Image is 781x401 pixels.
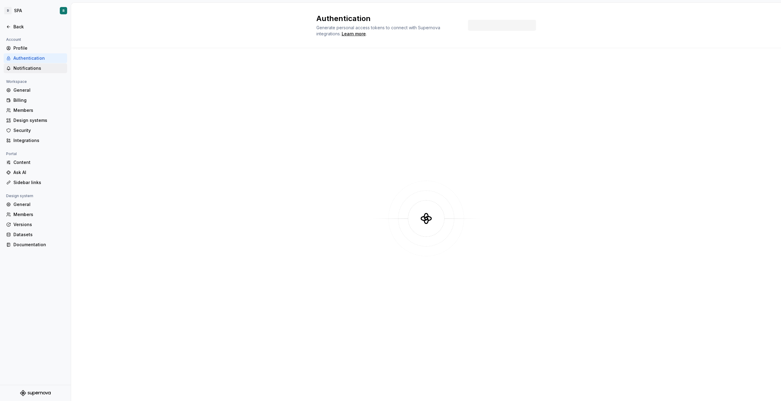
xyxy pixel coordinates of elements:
div: Members [13,211,65,218]
a: Versions [4,220,67,229]
div: Ask AI [13,169,65,176]
div: SPA [14,8,22,14]
a: Design systems [4,115,67,125]
div: Workspace [4,78,29,85]
a: Billing [4,95,67,105]
a: Notifications [4,63,67,73]
a: Content [4,158,67,167]
a: Members [4,105,67,115]
a: Ask AI [4,168,67,177]
a: General [4,200,67,209]
div: Profile [13,45,65,51]
div: Members [13,107,65,113]
a: Sidebar links [4,178,67,187]
div: Billing [13,97,65,103]
div: General [13,87,65,93]
a: General [4,85,67,95]
a: Documentation [4,240,67,250]
svg: Supernova Logo [20,390,51,396]
a: Profile [4,43,67,53]
div: Account [4,36,23,43]
div: D [4,7,12,14]
div: Notifications [13,65,65,71]
a: Datasets [4,230,67,240]
div: Design system [4,192,36,200]
div: Portal [4,150,19,158]
button: DSPAR [1,4,70,17]
div: Datasets [13,232,65,238]
span: . [341,32,367,36]
a: Integrations [4,136,67,145]
div: Documentation [13,242,65,248]
a: Learn more [342,31,366,37]
a: Members [4,210,67,219]
a: Back [4,22,67,32]
a: Security [4,126,67,135]
div: Design systems [13,117,65,123]
div: Authentication [13,55,65,61]
div: R [63,8,65,13]
div: Versions [13,222,65,228]
a: Authentication [4,53,67,63]
div: Content [13,159,65,165]
span: Generate personal access tokens to connect with Supernova integrations. [316,25,441,36]
div: General [13,201,65,208]
div: Integrations [13,137,65,144]
div: Back [13,24,65,30]
h2: Authentication [316,14,461,23]
div: Sidebar links [13,179,65,186]
div: Security [13,127,65,133]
